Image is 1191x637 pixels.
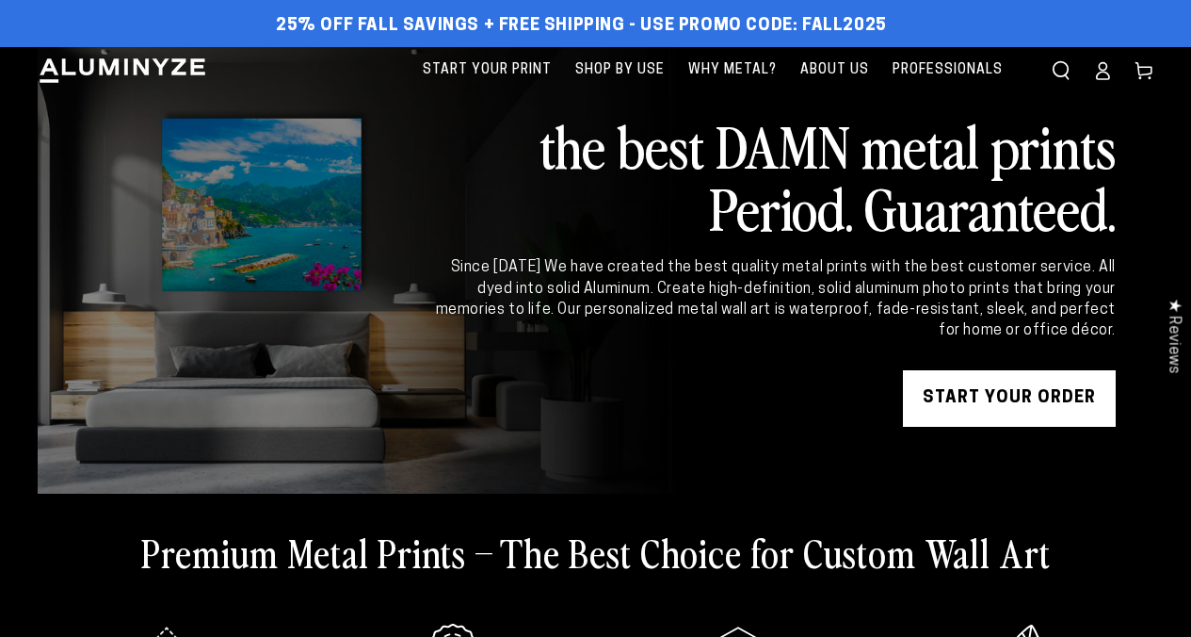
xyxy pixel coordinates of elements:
span: Shop By Use [575,58,665,82]
a: START YOUR Order [903,370,1116,427]
div: Since [DATE] We have created the best quality metal prints with the best customer service. All dy... [432,257,1116,342]
a: Why Metal? [679,47,786,93]
img: Aluminyze [38,57,207,85]
a: About Us [791,47,878,93]
summary: Search our site [1040,50,1082,91]
a: Shop By Use [566,47,674,93]
span: 25% off FALL Savings + Free Shipping - Use Promo Code: FALL2025 [276,16,887,37]
span: Start Your Print [423,58,552,82]
span: Professionals [893,58,1003,82]
div: Click to open Judge.me floating reviews tab [1155,284,1191,388]
h2: the best DAMN metal prints Period. Guaranteed. [432,114,1116,238]
a: Professionals [883,47,1012,93]
span: Why Metal? [688,58,777,82]
h2: Premium Metal Prints – The Best Choice for Custom Wall Art [141,528,1051,577]
span: About Us [800,58,869,82]
a: Start Your Print [413,47,561,93]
